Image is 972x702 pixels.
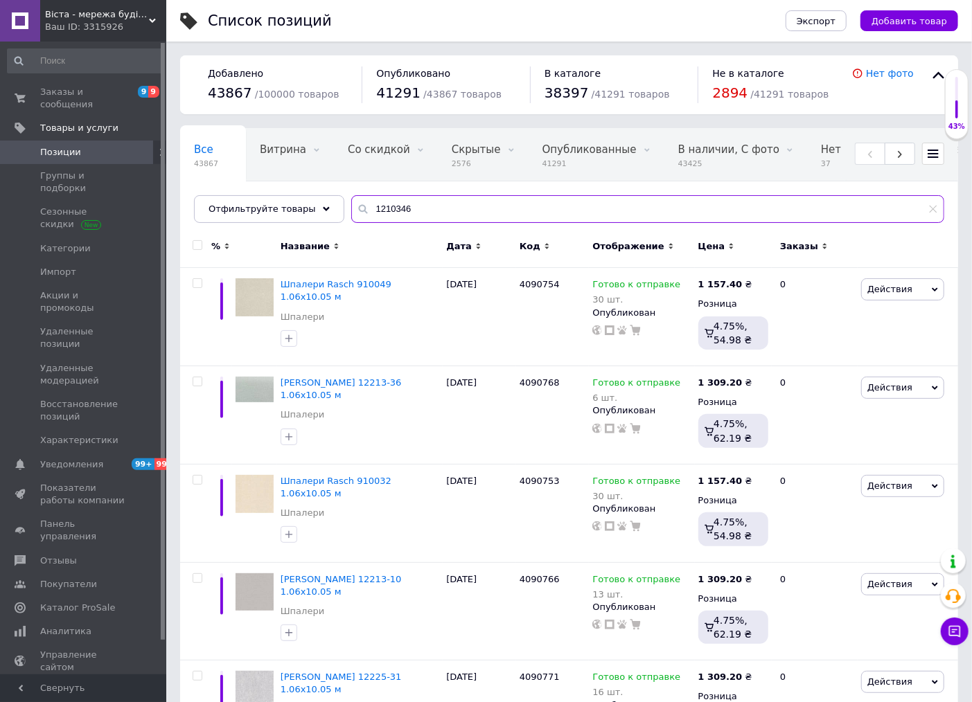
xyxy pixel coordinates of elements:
span: 4.75%, 54.98 ₴ [714,321,752,345]
img: Шпалери Erismann 12213-36 1.06х10.05 м [236,377,274,402]
div: 0 [772,562,858,660]
span: 4090771 [520,672,560,682]
span: Название [281,240,330,253]
a: [PERSON_NAME] 12213-10 1.06х10.05 м [281,574,402,597]
span: Удаленные позиции [40,325,128,350]
div: ₴ [698,475,752,487]
div: ₴ [698,671,752,683]
b: 1 157.40 [698,476,743,486]
div: [DATE] [443,268,516,366]
div: Розница [698,494,768,507]
div: ₴ [698,377,752,389]
span: Отзывы [40,555,77,567]
div: Опубликован [592,601,691,613]
span: С заниженной ценой [194,196,309,208]
span: Дата [446,240,472,253]
span: 2576 [452,159,501,169]
span: 4.75%, 54.98 ₴ [714,516,752,541]
span: Позиции [40,146,81,159]
button: Добавить товар [860,10,958,31]
span: Не в каталоге [712,68,784,79]
span: Добавлено [208,68,263,79]
div: [DATE] [443,464,516,562]
div: ₴ [698,573,752,586]
span: Віста - мережа будівельно-господарчих маркетів [45,8,149,21]
div: 6 шт. [592,393,680,403]
b: 1 309.20 [698,377,743,388]
div: Опубликован [592,307,691,319]
span: 38397 [545,84,589,101]
span: Каталог ProSale [40,602,115,614]
div: Розница [698,298,768,310]
img: Шпалери Erismann 12213-10 1.06х10.05 м [236,573,274,611]
img: Шпалери Rasch 910049 1.06х10.05 м [236,278,274,316]
span: 4.75%, 62.19 ₴ [714,418,752,443]
div: 30 шт. [592,294,680,305]
span: Витрина [260,143,306,156]
div: Список позиций [208,14,332,28]
span: Все [194,143,213,156]
div: 16 шт. [592,687,680,697]
button: Чат с покупателем [941,618,969,645]
span: 43425 [678,159,779,169]
span: Действия [867,676,912,687]
span: Удаленные модерацией [40,362,128,387]
span: Восстановление позиций [40,398,128,423]
div: 43% [946,122,968,132]
span: % [211,240,220,253]
div: 13 шт. [592,589,680,600]
div: 0 [772,268,858,366]
span: Заказы и сообщения [40,86,128,111]
div: 0 [772,366,858,465]
span: Сезонные скидки [40,206,128,231]
span: Готово к отправке [592,279,680,294]
span: 2894 [712,84,748,101]
span: Экспорт [797,16,836,26]
span: / 43867 товаров [423,89,502,100]
span: Аналитика [40,625,91,638]
b: 1 309.20 [698,574,743,584]
span: Действия [867,284,912,294]
span: 41291 [376,84,421,101]
span: В наличии, С фото [678,143,779,156]
span: Действия [867,382,912,393]
span: / 41291 товаров [592,89,670,100]
span: Отфильтруйте товары [209,204,316,214]
span: 41291 [542,159,637,169]
div: Розница [698,396,768,408]
span: 43867 [208,84,252,101]
input: Поиск [7,48,164,73]
div: ₴ [698,278,752,291]
span: 4090768 [520,377,560,388]
div: 30 шт. [592,491,680,501]
span: Нет в наличии [821,143,900,156]
a: Шпалери [281,311,324,323]
div: [DATE] [443,562,516,660]
span: Акции и промокоды [40,289,128,314]
span: Товары и услуги [40,122,118,134]
a: Нет фото [866,68,914,79]
span: Готово к отправке [592,672,680,686]
span: / 41291 товаров [751,89,829,100]
span: 37 [821,159,900,169]
div: Розница [698,593,768,605]
span: Действия [867,480,912,491]
span: Показатели работы компании [40,482,128,507]
a: [PERSON_NAME] 12213-36 1.06х10.05 м [281,377,402,400]
span: В каталоге [545,68,601,79]
span: Готово к отправке [592,574,680,588]
span: Со скидкой [348,143,410,156]
a: Шпалери Rasch 910049 1.06х10.05 м [281,279,391,302]
span: 99+ [132,458,154,470]
span: Шпалери Rasch 910032 1.06х10.05 м [281,476,391,498]
b: 1 309.20 [698,672,743,682]
a: [PERSON_NAME] 12225-31 1.06х10.05 м [281,672,402,694]
span: 4090766 [520,574,560,584]
span: Группы и подборки [40,170,128,195]
span: Импорт [40,266,76,278]
div: Опубликован [592,503,691,515]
